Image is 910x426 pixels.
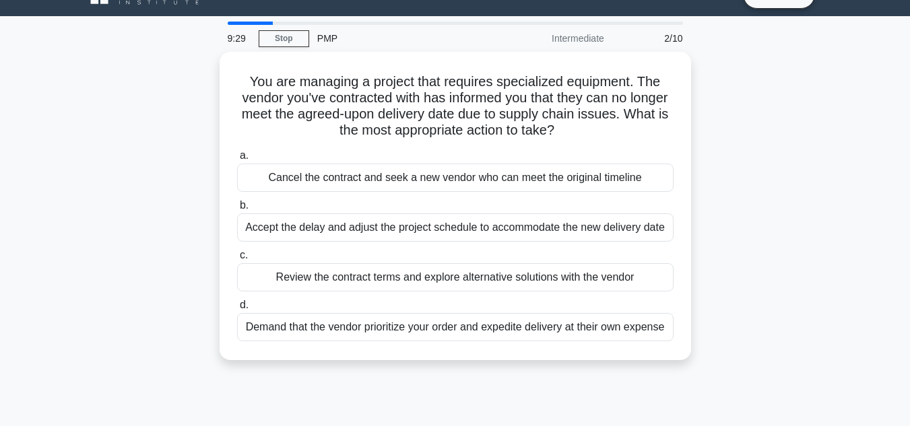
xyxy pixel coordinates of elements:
[237,164,674,192] div: Cancel the contract and seek a new vendor who can meet the original timeline
[237,213,674,242] div: Accept the delay and adjust the project schedule to accommodate the new delivery date
[240,299,249,310] span: d.
[240,199,249,211] span: b.
[237,313,674,341] div: Demand that the vendor prioritize your order and expedite delivery at their own expense
[309,25,494,52] div: PMP
[220,25,259,52] div: 9:29
[240,149,249,161] span: a.
[237,263,674,291] div: Review the contract terms and explore alternative solutions with the vendor
[240,249,248,260] span: c.
[236,73,675,139] h5: You are managing a project that requires specialized equipment. The vendor you've contracted with...
[494,25,612,52] div: Intermediate
[259,30,309,47] a: Stop
[612,25,691,52] div: 2/10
